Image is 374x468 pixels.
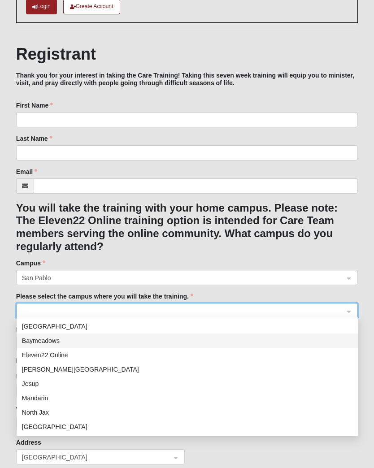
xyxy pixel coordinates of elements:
span: San Pablo [22,273,336,283]
span: United States [22,452,163,462]
div: North Jax [22,407,353,417]
label: Please select the campus where you will take the training. [16,292,193,301]
div: Baymeadows [17,334,358,348]
div: North Jax [17,405,358,420]
div: Orange Park [17,420,358,434]
div: Mandarin [17,391,358,405]
div: Arlington [17,319,358,334]
label: Address [16,438,41,447]
div: Mandarin [22,393,353,403]
div: Baymeadows [22,336,353,346]
div: [GEOGRAPHIC_DATA] [22,321,353,331]
div: Eleven22 Online [22,350,353,360]
label: Email [16,167,37,176]
label: First Name [16,101,53,110]
label: Home Phone [16,372,55,381]
label: Work Phone [16,405,52,414]
input: Give your consent to receive SMS messages by simply checking the box. [16,358,22,364]
label: Mobile Phone [16,325,61,334]
div: Jesup [17,377,358,391]
div: Jesup [22,379,353,389]
h5: Thank you for your interest in taking the Care Training! Taking this seven week training will equ... [16,72,358,87]
div: [GEOGRAPHIC_DATA] [22,422,353,432]
label: Last Name [16,134,52,143]
h1: Registrant [16,44,358,64]
label: Campus [16,259,45,268]
div: [PERSON_NAME][GEOGRAPHIC_DATA] [22,364,353,374]
h3: You will take the training with your home campus. Please note: The Eleven22 Online training optio... [16,202,358,253]
div: Eleven22 Online [17,348,358,362]
div: Fleming Island [17,362,358,377]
